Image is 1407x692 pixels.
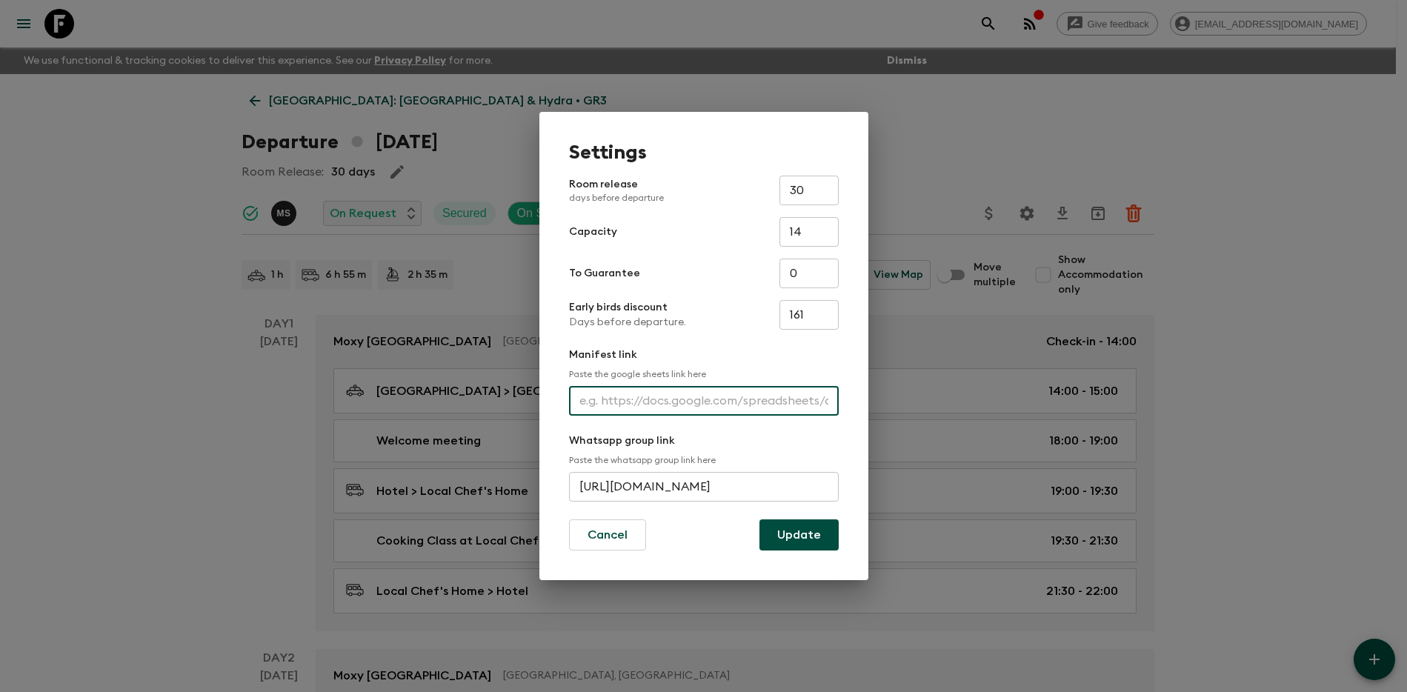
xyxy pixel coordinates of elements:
h1: Settings [569,142,839,164]
p: days before departure [569,192,664,204]
p: To Guarantee [569,266,640,281]
input: e.g. 30 [779,176,839,205]
p: Paste the google sheets link here [569,368,839,380]
p: Days before departure. [569,315,686,330]
p: Room release [569,177,664,204]
button: Cancel [569,519,646,550]
input: e.g. 14 [779,217,839,247]
input: e.g. 180 [779,300,839,330]
p: Paste the whatsapp group link here [569,454,839,466]
input: e.g. https://docs.google.com/spreadsheets/d/1P7Zz9v8J0vXy1Q/edit#gid=0 [569,386,839,416]
button: Update [759,519,839,550]
p: Early birds discount [569,300,686,315]
p: Manifest link [569,347,839,362]
input: e.g. https://chat.whatsapp.com/... [569,472,839,502]
input: e.g. 4 [779,259,839,288]
p: Capacity [569,224,617,239]
p: Whatsapp group link [569,433,839,448]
